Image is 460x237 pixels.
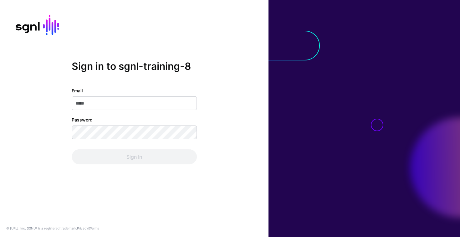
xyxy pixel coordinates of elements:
label: Password [72,116,93,123]
div: © [URL], Inc. SGNL® is a registered trademark. & [6,226,99,231]
a: Privacy [77,226,88,230]
h2: Sign in to sgnl-training-8 [72,60,197,72]
label: Email [72,87,83,94]
a: Terms [90,226,99,230]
